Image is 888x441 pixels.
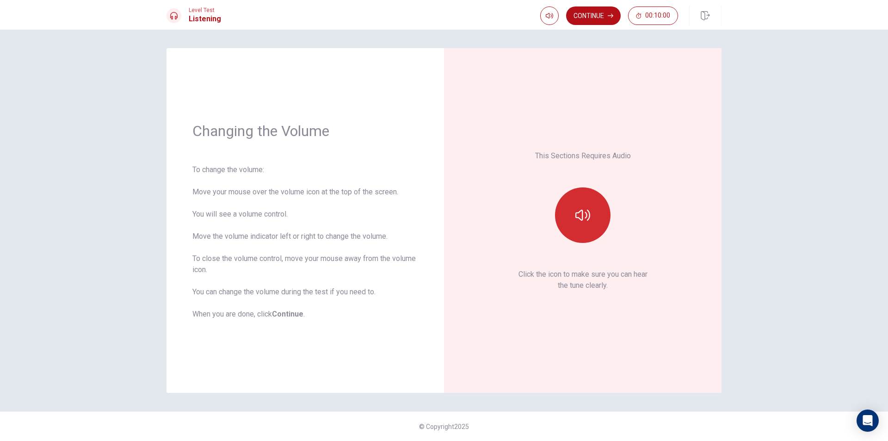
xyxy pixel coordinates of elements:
[419,423,469,430] span: © Copyright 2025
[272,310,303,318] b: Continue
[192,164,418,320] div: To change the volume: Move your mouse over the volume icon at the top of the screen. You will see...
[192,122,418,140] h1: Changing the Volume
[189,13,221,25] h1: Listening
[628,6,678,25] button: 00:10:00
[189,7,221,13] span: Level Test
[566,6,621,25] button: Continue
[857,410,879,432] div: Open Intercom Messenger
[518,269,647,291] p: Click the icon to make sure you can hear the tune clearly.
[645,12,670,19] span: 00:10:00
[535,150,631,161] p: This Sections Requires Audio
